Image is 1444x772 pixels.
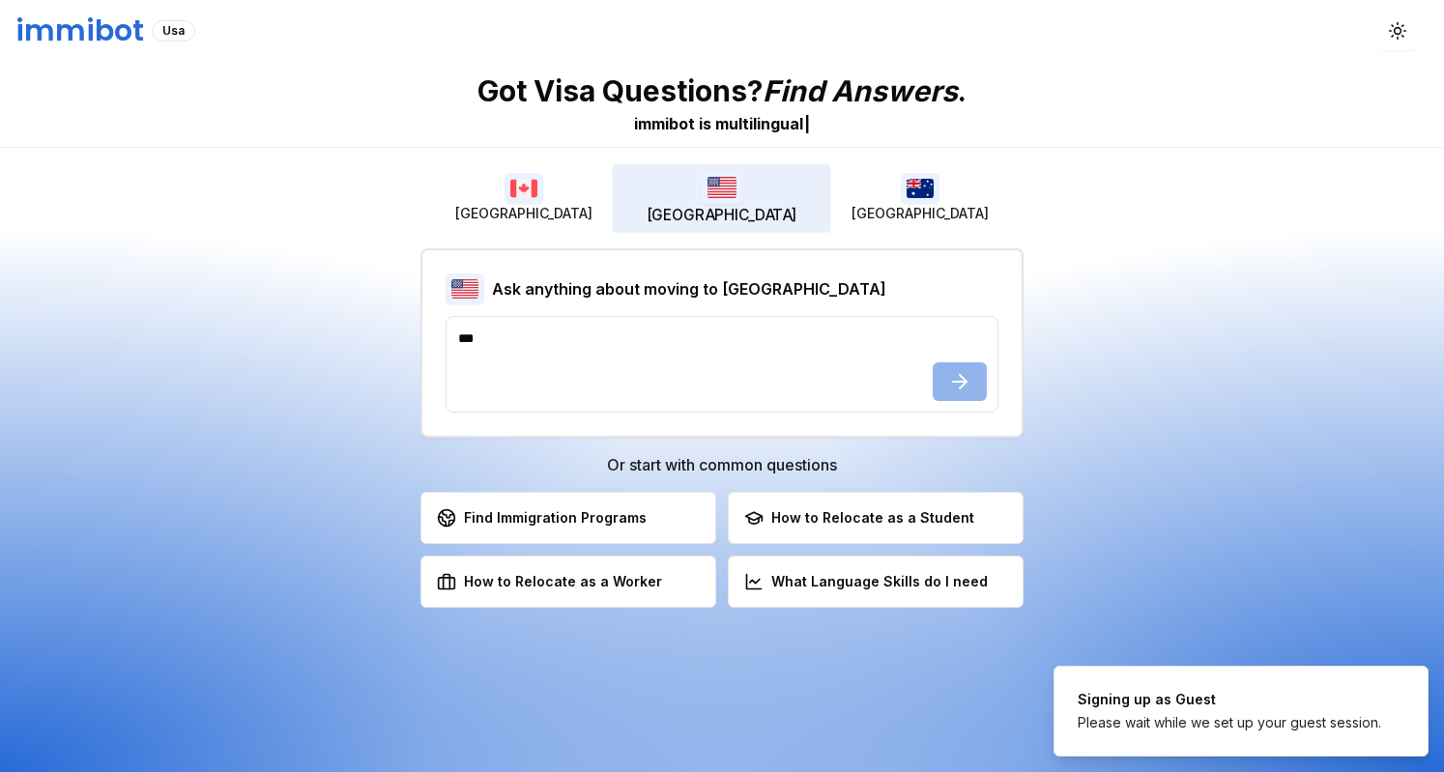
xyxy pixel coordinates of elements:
span: | [804,114,810,133]
h1: immibot [15,14,144,48]
button: What Language Skills do I need [728,556,1024,608]
span: Find Answers [763,73,958,108]
span: [GEOGRAPHIC_DATA] [455,204,592,223]
div: Signing up as Guest [1078,690,1381,709]
div: immibot is [634,112,711,135]
img: USA flag [701,170,743,204]
h2: Ask anything about moving to [GEOGRAPHIC_DATA] [492,277,886,300]
button: Find Immigration Programs [420,492,716,544]
img: USA flag [446,273,484,304]
div: Please wait while we set up your guest session. [1078,713,1381,732]
span: [GEOGRAPHIC_DATA] [647,205,797,226]
p: Got Visa Questions? . [477,73,967,108]
div: What Language Skills do I need [744,572,988,591]
img: Australia flag [901,173,939,204]
span: [GEOGRAPHIC_DATA] [852,204,989,223]
div: How to Relocate as a Student [744,508,974,528]
div: How to Relocate as a Worker [437,572,662,591]
span: m u l t i l i n g u a l [715,114,803,133]
button: How to Relocate as a Student [728,492,1024,544]
img: Canada flag [505,173,543,204]
button: How to Relocate as a Worker [420,556,716,608]
h3: Or start with common questions [420,453,1024,476]
div: Usa [152,20,195,42]
div: Find Immigration Programs [437,508,647,528]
